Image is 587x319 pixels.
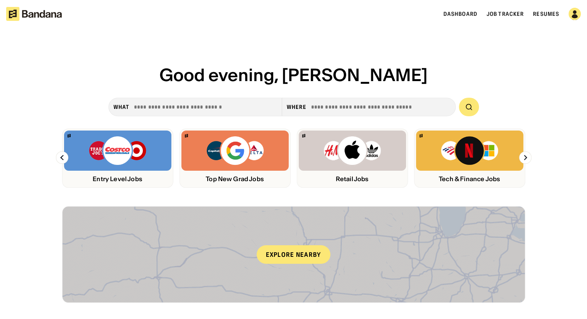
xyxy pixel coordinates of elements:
[88,135,147,166] img: Trader Joe’s, Costco, Target logos
[113,104,129,110] div: what
[287,104,306,110] div: Where
[440,135,499,166] img: Bank of America, Netflix, Microsoft logos
[416,175,523,183] div: Tech & Finance Jobs
[323,135,382,166] img: H&M, Apply, Adidas logos
[181,175,289,183] div: Top New Grad Jobs
[519,151,531,164] img: Right Arrow
[68,134,71,137] img: Bandana logo
[64,175,171,183] div: Entry Level Jobs
[179,129,291,188] a: Bandana logoCapital One, Google, Delta logosTop New Grad Jobs
[6,7,62,21] img: Bandana logotype
[302,134,305,137] img: Bandana logo
[443,10,477,17] a: Dashboard
[257,245,331,264] div: Explore nearby
[487,10,524,17] a: Job Tracker
[297,129,408,188] a: Bandana logoH&M, Apply, Adidas logosRetail Jobs
[62,129,173,188] a: Bandana logoTrader Joe’s, Costco, Target logosEntry Level Jobs
[185,134,188,137] img: Bandana logo
[414,129,525,188] a: Bandana logoBank of America, Netflix, Microsoft logosTech & Finance Jobs
[299,175,406,183] div: Retail Jobs
[63,207,525,302] a: Explore nearby
[533,10,559,17] a: Resumes
[206,135,264,166] img: Capital One, Google, Delta logos
[56,151,68,164] img: Left Arrow
[159,64,428,86] span: Good evening, [PERSON_NAME]
[420,134,423,137] img: Bandana logo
